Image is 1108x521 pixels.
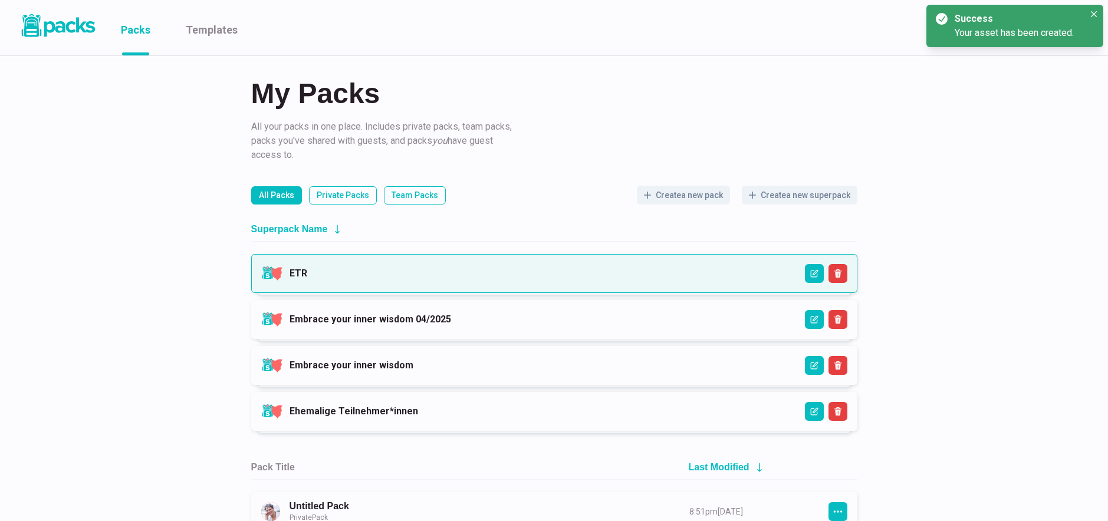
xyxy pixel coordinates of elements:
[251,223,328,235] h2: Superpack Name
[18,12,97,39] img: Packs logo
[955,12,1080,26] div: Success
[432,135,448,146] i: you
[828,310,847,329] button: Delete Superpack
[828,264,847,283] button: Delete Superpack
[251,80,857,108] h2: My Packs
[828,402,847,421] button: Delete Superpack
[251,120,517,162] p: All your packs in one place. Includes private packs, team packs, packs you've shared with guests,...
[805,356,824,375] button: Edit
[392,189,438,202] p: Team Packs
[259,189,294,202] p: All Packs
[18,12,97,44] a: Packs logo
[637,186,730,205] button: Createa new pack
[1087,7,1101,21] button: Close
[805,402,824,421] button: Edit
[742,186,857,205] button: Createa new superpack
[805,310,824,329] button: Edit
[689,461,749,473] h2: Last Modified
[955,26,1084,40] div: Your asset has been created.
[317,189,369,202] p: Private Packs
[805,264,824,283] button: Edit
[251,461,295,473] h2: Pack Title
[828,356,847,375] button: Delete Superpack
